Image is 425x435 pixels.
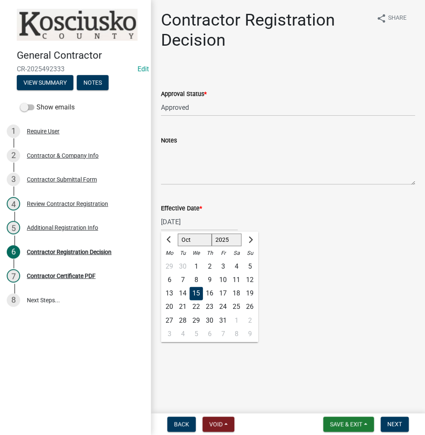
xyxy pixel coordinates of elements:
div: Tuesday, October 28, 2025 [176,313,189,327]
div: 3 [163,327,176,340]
div: Sunday, November 2, 2025 [243,313,257,327]
div: Tuesday, October 7, 2025 [176,273,189,287]
div: Saturday, November 8, 2025 [230,327,243,340]
div: 14 [176,287,189,300]
div: 30 [176,260,189,273]
div: 6 [163,273,176,287]
div: Friday, October 17, 2025 [216,287,230,300]
wm-modal-confirm: Summary [17,80,73,86]
button: Save & Exit [323,417,374,432]
div: 18 [230,287,243,300]
div: Wednesday, October 1, 2025 [189,260,203,273]
div: Mo [163,246,176,260]
div: Friday, October 10, 2025 [216,273,230,287]
div: Contractor & Company Info [27,153,98,158]
div: Review Contractor Registration [27,201,108,207]
input: mm/dd/yyyy [161,213,238,230]
div: 29 [189,313,203,327]
button: Notes [77,75,109,90]
button: Back [167,417,196,432]
div: Monday, October 27, 2025 [163,313,176,327]
div: 1 [189,260,203,273]
label: Show emails [20,102,75,112]
div: 9 [203,273,216,287]
div: Tuesday, October 21, 2025 [176,300,189,313]
span: Next [387,421,402,427]
div: 11 [230,273,243,287]
div: Tuesday, September 30, 2025 [176,260,189,273]
div: 7 [216,327,230,340]
div: 25 [230,300,243,313]
h4: General Contractor [17,49,144,62]
div: Thursday, October 23, 2025 [203,300,216,313]
div: Additional Registration Info [27,225,98,230]
div: 12 [243,273,257,287]
div: Monday, September 29, 2025 [163,260,176,273]
div: 23 [203,300,216,313]
div: 2 [243,313,257,327]
div: Wednesday, October 15, 2025 [189,287,203,300]
div: 13 [163,287,176,300]
div: Friday, October 3, 2025 [216,260,230,273]
div: 2 [7,149,20,162]
button: Next [381,417,409,432]
div: Monday, October 6, 2025 [163,273,176,287]
div: 27 [163,313,176,327]
div: 8 [230,327,243,340]
div: Wednesday, October 22, 2025 [189,300,203,313]
label: Approval Status [161,91,207,97]
div: Th [203,246,216,260]
div: Thursday, October 30, 2025 [203,313,216,327]
div: Friday, October 24, 2025 [216,300,230,313]
div: Contractor Certificate PDF [27,273,96,279]
label: Notes [161,138,177,144]
div: Thursday, October 16, 2025 [203,287,216,300]
div: 5 [189,327,203,340]
div: Sunday, October 19, 2025 [243,287,257,300]
div: 5 [7,221,20,234]
span: Save & Exit [330,421,362,427]
div: Sa [230,246,243,260]
label: Effective Date [161,206,202,212]
button: Previous month [164,233,174,246]
div: 6 [203,327,216,340]
i: share [376,13,386,23]
div: 17 [216,287,230,300]
div: Monday, October 20, 2025 [163,300,176,313]
div: Wednesday, October 8, 2025 [189,273,203,287]
div: Saturday, October 11, 2025 [230,273,243,287]
div: Wednesday, November 5, 2025 [189,327,203,340]
div: Thursday, November 6, 2025 [203,327,216,340]
div: Require User [27,128,60,134]
div: 6 [7,245,20,259]
div: Friday, November 7, 2025 [216,327,230,340]
div: Wednesday, October 29, 2025 [189,313,203,327]
div: Tuesday, October 14, 2025 [176,287,189,300]
div: 16 [203,287,216,300]
button: shareShare [370,10,413,26]
div: 26 [243,300,257,313]
div: 21 [176,300,189,313]
div: 1 [230,313,243,327]
span: Void [209,421,223,427]
div: Thursday, October 2, 2025 [203,260,216,273]
button: View Summary [17,75,73,90]
img: Kosciusko County, Indiana [17,9,137,41]
div: Contractor Submittal Form [27,176,97,182]
div: 10 [216,273,230,287]
div: Monday, October 13, 2025 [163,287,176,300]
span: CR-2025492333 [17,65,134,73]
div: 15 [189,287,203,300]
h1: Contractor Registration Decision [161,10,370,50]
div: 24 [216,300,230,313]
div: Su [243,246,257,260]
div: Sunday, October 26, 2025 [243,300,257,313]
button: Void [202,417,234,432]
div: 9 [243,327,257,340]
div: 4 [230,260,243,273]
a: Edit [137,65,149,73]
span: Share [388,13,407,23]
div: 20 [163,300,176,313]
div: Sunday, November 9, 2025 [243,327,257,340]
span: Back [174,421,189,427]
